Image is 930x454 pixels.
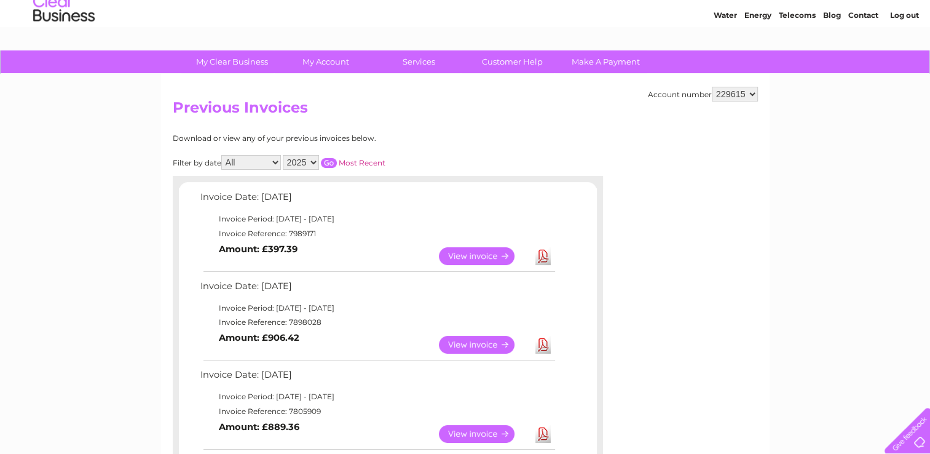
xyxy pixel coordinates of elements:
[181,50,283,73] a: My Clear Business
[173,134,495,143] div: Download or view any of your previous invoices below.
[197,367,557,389] td: Invoice Date: [DATE]
[535,425,551,443] a: Download
[219,421,299,432] b: Amount: £889.36
[219,332,299,343] b: Amount: £906.42
[173,99,758,122] h2: Previous Invoices
[535,336,551,354] a: Download
[439,336,529,354] a: View
[439,425,529,443] a: View
[33,32,95,70] img: logo.png
[197,301,557,316] td: Invoice Period: [DATE] - [DATE]
[368,50,470,73] a: Services
[848,52,878,62] a: Contact
[823,52,841,62] a: Blog
[197,189,557,212] td: Invoice Date: [DATE]
[889,52,918,62] a: Log out
[197,278,557,301] td: Invoice Date: [DATE]
[535,247,551,265] a: Download
[339,158,385,167] a: Most Recent
[197,315,557,330] td: Invoice Reference: 7898028
[197,226,557,241] td: Invoice Reference: 7989171
[462,50,563,73] a: Customer Help
[219,244,298,255] b: Amount: £397.39
[197,389,557,404] td: Invoice Period: [DATE] - [DATE]
[197,404,557,419] td: Invoice Reference: 7805909
[648,87,758,102] div: Account number
[779,52,816,62] a: Telecoms
[555,50,656,73] a: Make A Payment
[439,247,529,265] a: View
[714,52,737,62] a: Water
[175,7,756,60] div: Clear Business is a trading name of Verastar Limited (registered in [GEOGRAPHIC_DATA] No. 3667643...
[275,50,376,73] a: My Account
[698,6,783,22] a: 0333 014 3131
[744,52,771,62] a: Energy
[197,212,557,226] td: Invoice Period: [DATE] - [DATE]
[173,155,495,170] div: Filter by date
